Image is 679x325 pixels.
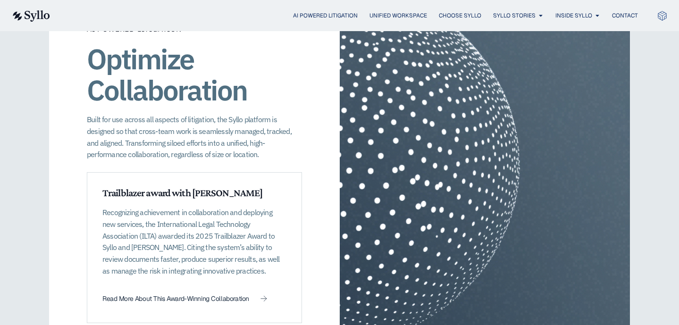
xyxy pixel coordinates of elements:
a: Inside Syllo [555,11,592,20]
h1: Optimize Collaboration [87,43,302,106]
p: Recognizing achievement in collaboration and deploying new services, the International Legal Tech... [102,207,286,276]
a: Unified Workspace [369,11,427,20]
img: syllo [11,10,50,22]
span: Trailblazer award with [PERSON_NAME] [102,187,262,199]
div: Menu Toggle [69,11,638,20]
nav: Menu [69,11,638,20]
a: Syllo Stories [493,11,536,20]
a: AI Powered Litigation [293,11,358,20]
a: Contact [612,11,638,20]
p: Built for use across all aspects of litigation, the Syllo platform is designed so that cross-team... [87,114,302,160]
a: Read More About This Award-Winning Collaboration [102,295,267,302]
a: Choose Syllo [439,11,481,20]
span: Read More About This Award-Winning Collaboration [102,295,249,302]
